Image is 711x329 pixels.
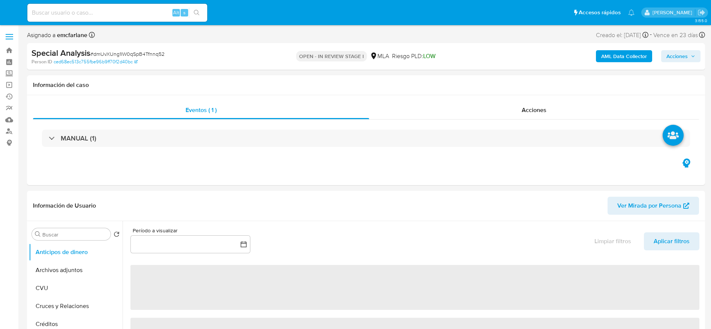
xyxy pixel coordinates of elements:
[628,9,635,16] a: Notificaciones
[42,231,108,238] input: Buscar
[29,243,123,261] button: Anticipos de dinero
[296,51,367,61] p: OPEN - IN REVIEW STAGE I
[601,50,647,62] b: AML Data Collector
[31,58,52,65] b: Person ID
[596,50,652,62] button: AML Data Collector
[33,81,699,89] h1: Información del caso
[661,50,701,62] button: Acciones
[29,261,123,279] button: Archivos adjuntos
[55,31,87,39] b: emcfarlane
[54,58,138,65] a: ced68ec513c755fbe96b9ff70f2d40bc
[579,9,621,16] span: Accesos rápidos
[650,30,652,40] span: -
[27,31,87,39] span: Asignado a
[392,52,436,60] span: Riesgo PLD:
[33,202,96,209] h1: Información de Usuario
[186,106,217,114] span: Eventos ( 1 )
[29,297,123,315] button: Cruces y Relaciones
[189,7,204,18] button: search-icon
[617,197,681,215] span: Ver Mirada por Persona
[608,197,699,215] button: Ver Mirada por Persona
[653,9,695,16] p: elaine.mcfarlane@mercadolibre.com
[27,8,207,18] input: Buscar usuario o caso...
[61,134,96,142] h3: MANUAL (1)
[596,30,648,40] div: Creado el: [DATE]
[29,279,123,297] button: CVU
[42,130,690,147] div: MANUAL (1)
[90,50,165,58] span: # dmUvXUng1lW0qSpB4Tfnnq52
[183,9,186,16] span: s
[31,47,90,59] b: Special Analysis
[173,9,179,16] span: Alt
[423,52,436,60] span: LOW
[653,31,698,39] span: Vence en 23 días
[35,231,41,237] button: Buscar
[114,231,120,239] button: Volver al orden por defecto
[370,52,389,60] div: MLA
[522,106,546,114] span: Acciones
[666,50,688,62] span: Acciones
[698,9,705,16] a: Salir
